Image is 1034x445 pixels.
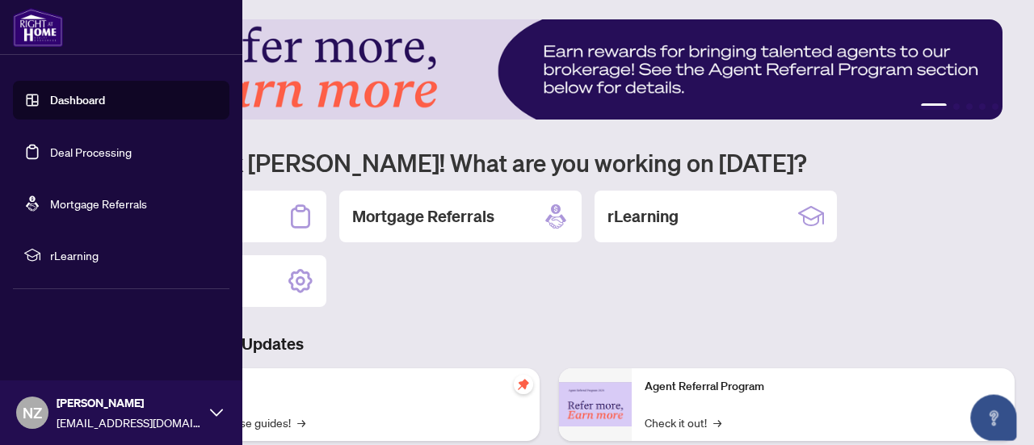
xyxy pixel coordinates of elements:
h3: Brokerage & Industry Updates [84,333,1015,355]
span: [EMAIL_ADDRESS][DOMAIN_NAME] [57,414,202,431]
span: rLearning [50,246,218,264]
a: Check it out!→ [645,414,721,431]
img: logo [13,8,63,47]
a: Dashboard [50,93,105,107]
button: 3 [966,103,973,110]
span: → [713,414,721,431]
span: [PERSON_NAME] [57,394,202,412]
img: Slide 0 [84,19,1002,120]
span: pushpin [514,375,533,394]
span: → [297,414,305,431]
h1: Welcome back [PERSON_NAME]! What are you working on [DATE]? [84,147,1015,178]
button: 2 [953,103,960,110]
a: Deal Processing [50,145,132,159]
button: 5 [992,103,998,110]
span: NZ [23,401,42,424]
button: Open asap [969,388,1018,437]
button: 1 [921,103,947,110]
button: 4 [979,103,986,110]
h2: rLearning [607,205,679,228]
h2: Mortgage Referrals [352,205,494,228]
p: Self-Help [170,378,527,396]
p: Agent Referral Program [645,378,1002,396]
img: Agent Referral Program [559,382,632,426]
a: Mortgage Referrals [50,196,147,211]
